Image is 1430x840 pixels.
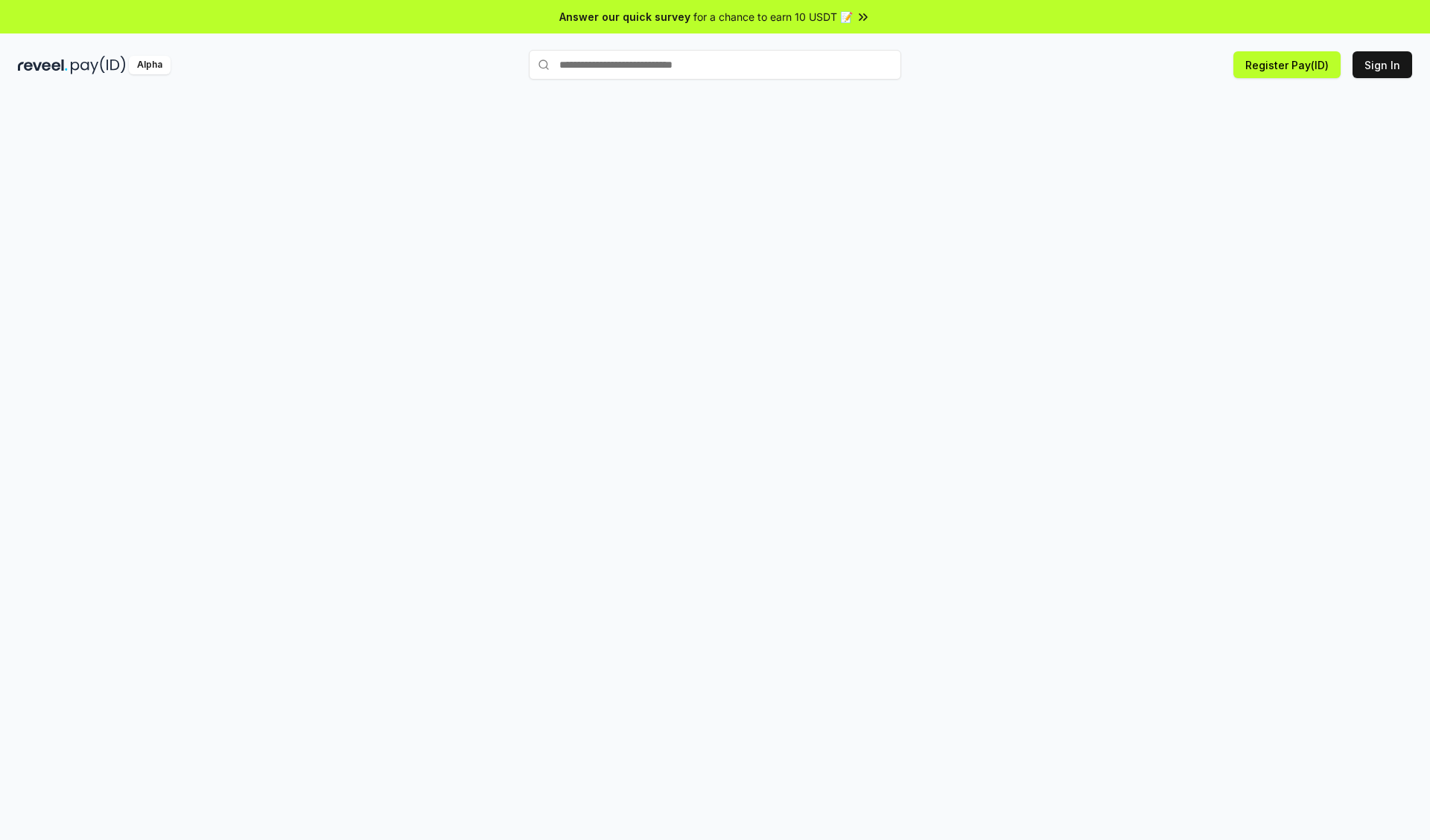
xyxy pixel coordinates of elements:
img: reveel_dark [18,56,68,74]
button: Register Pay(ID) [1233,51,1341,78]
button: Sign In [1353,51,1412,78]
span: Answer our quick survey [559,9,690,25]
img: pay_id [71,56,126,74]
span: for a chance to earn 10 USDT 📝 [693,9,853,25]
div: Alpha [129,56,171,74]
